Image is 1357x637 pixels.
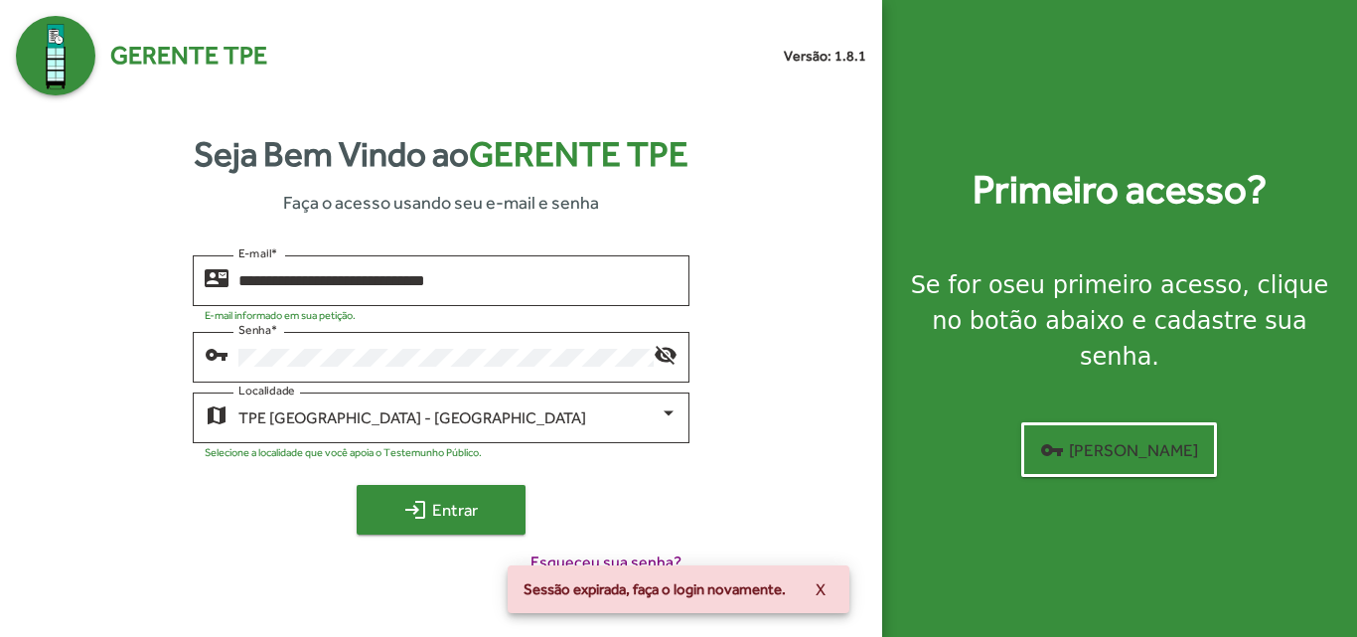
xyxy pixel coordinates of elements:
[16,16,95,95] img: Logo Gerente
[524,579,786,599] span: Sessão expirada, faça o login novamente.
[784,46,866,67] small: Versão: 1.8.1
[283,189,599,216] span: Faça o acesso usando seu e-mail e senha
[1003,271,1243,299] strong: seu primeiro acesso
[110,37,267,75] span: Gerente TPE
[205,265,228,289] mat-icon: contact_mail
[205,446,482,458] mat-hint: Selecione a localidade que você apoia o Testemunho Público.
[1040,432,1198,468] span: [PERSON_NAME]
[800,571,841,607] button: X
[654,342,678,366] mat-icon: visibility_off
[357,485,526,535] button: Entrar
[375,492,508,528] span: Entrar
[205,402,228,426] mat-icon: map
[238,408,586,427] span: TPE [GEOGRAPHIC_DATA] - [GEOGRAPHIC_DATA]
[205,309,356,321] mat-hint: E-mail informado em sua petição.
[906,267,1333,375] div: Se for o , clique no botão abaixo e cadastre sua senha.
[1040,438,1064,462] mat-icon: vpn_key
[973,160,1267,220] strong: Primeiro acesso?
[469,134,688,174] span: Gerente TPE
[1021,422,1217,477] button: [PERSON_NAME]
[403,498,427,522] mat-icon: login
[816,571,826,607] span: X
[205,342,228,366] mat-icon: vpn_key
[194,128,688,181] strong: Seja Bem Vindo ao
